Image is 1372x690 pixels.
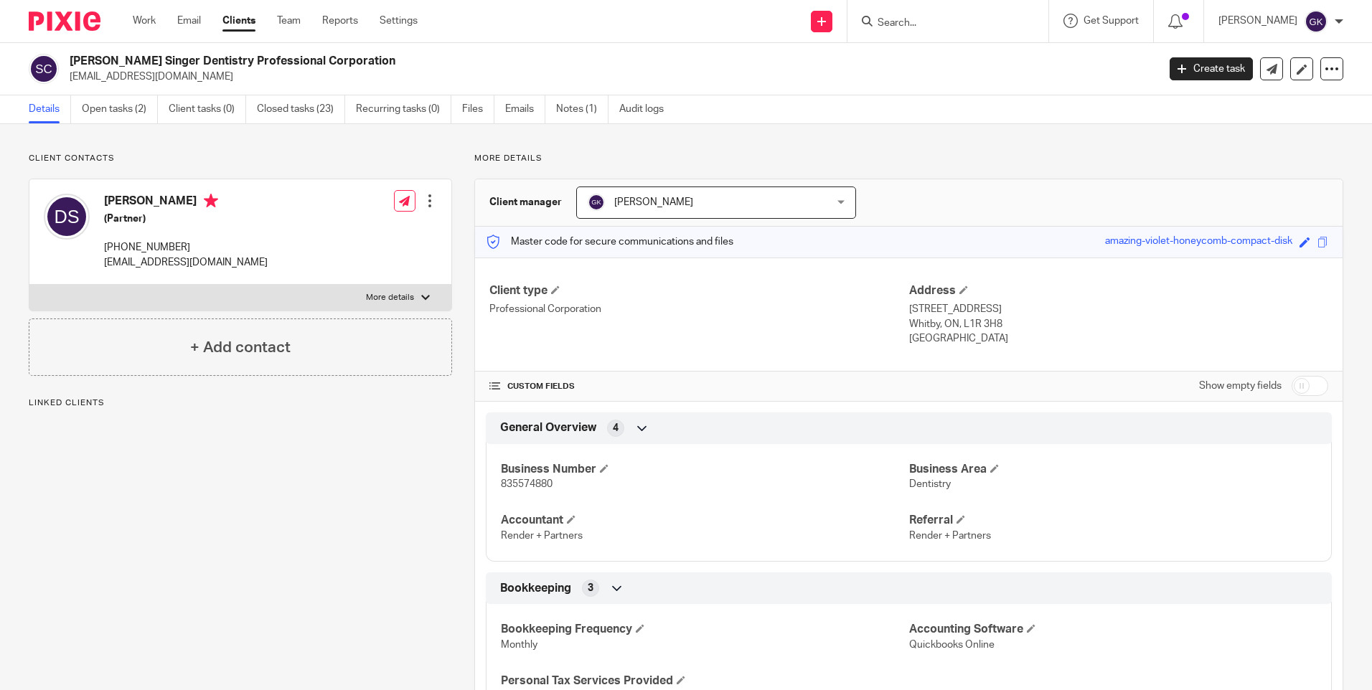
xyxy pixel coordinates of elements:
h3: Client manager [489,195,562,209]
img: svg%3E [44,194,90,240]
span: Quickbooks Online [909,640,995,650]
span: [PERSON_NAME] [614,197,693,207]
a: Work [133,14,156,28]
img: svg%3E [29,54,59,84]
a: Open tasks (2) [82,95,158,123]
h4: Accountant [501,513,908,528]
span: Dentistry [909,479,951,489]
h4: Client type [489,283,908,298]
p: [PHONE_NUMBER] [104,240,268,255]
a: Reports [322,14,358,28]
p: [STREET_ADDRESS] [909,302,1328,316]
span: Render + Partners [501,531,583,541]
div: amazing-violet-honeycomb-compact-disk [1105,234,1292,250]
span: Bookkeeping [500,581,571,596]
span: Render + Partners [909,531,991,541]
p: Master code for secure communications and files [486,235,733,249]
a: Clients [222,14,255,28]
p: [PERSON_NAME] [1218,14,1297,28]
h4: + Add contact [190,336,291,359]
span: General Overview [500,420,596,435]
h5: (Partner) [104,212,268,226]
h4: Bookkeeping Frequency [501,622,908,637]
a: Emails [505,95,545,123]
a: Recurring tasks (0) [356,95,451,123]
a: Settings [380,14,418,28]
span: 4 [613,421,619,435]
span: 835574880 [501,479,553,489]
span: Monthly [501,640,537,650]
i: Primary [204,194,218,208]
p: More details [366,292,414,303]
h4: Address [909,283,1328,298]
span: 3 [588,581,593,595]
h4: Business Area [909,462,1317,477]
a: Audit logs [619,95,675,123]
span: Get Support [1084,16,1139,26]
a: Files [462,95,494,123]
p: [GEOGRAPHIC_DATA] [909,331,1328,346]
p: More details [474,153,1343,164]
a: Details [29,95,71,123]
h4: Referral [909,513,1317,528]
h4: Accounting Software [909,622,1317,637]
a: Team [277,14,301,28]
a: Email [177,14,201,28]
p: Whitby, ON, L1R 3H8 [909,317,1328,331]
a: Notes (1) [556,95,609,123]
a: Client tasks (0) [169,95,246,123]
p: Professional Corporation [489,302,908,316]
h4: [PERSON_NAME] [104,194,268,212]
label: Show empty fields [1199,379,1282,393]
h4: Personal Tax Services Provided [501,674,908,689]
img: Pixie [29,11,100,31]
p: [EMAIL_ADDRESS][DOMAIN_NAME] [104,255,268,270]
p: Linked clients [29,397,452,409]
img: svg%3E [1305,10,1328,33]
p: [EMAIL_ADDRESS][DOMAIN_NAME] [70,70,1148,84]
h2: [PERSON_NAME] Singer Dentistry Professional Corporation [70,54,932,69]
a: Closed tasks (23) [257,95,345,123]
h4: CUSTOM FIELDS [489,381,908,392]
input: Search [876,17,1005,30]
p: Client contacts [29,153,452,164]
h4: Business Number [501,462,908,477]
a: Create task [1170,57,1253,80]
img: svg%3E [588,194,605,211]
